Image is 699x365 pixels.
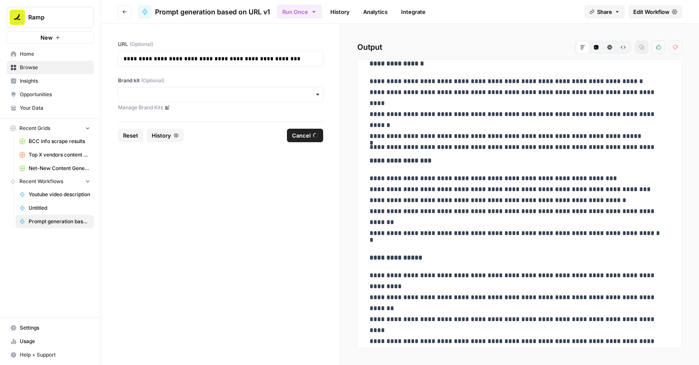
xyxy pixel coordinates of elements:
a: Home [7,47,94,61]
span: Untitled [29,204,90,212]
span: Prompt generation based on URL v1 [155,7,270,17]
span: Insights [20,77,90,85]
button: Recent Workflows [7,175,94,188]
a: Untitled [16,201,94,215]
span: Home [20,50,90,58]
span: Share [597,8,612,16]
span: Settings [20,324,90,332]
span: Browse [20,64,90,71]
span: Youtube video description [29,191,90,198]
h2: Output [357,41,682,54]
button: Workspace: Ramp [7,7,94,28]
label: URL [118,41,323,48]
a: Net-New Content Generator - Grid Template [16,162,94,175]
a: Analytics [358,5,393,19]
span: New [40,33,53,42]
span: Reset [123,131,138,140]
button: Run Once [277,5,322,19]
button: New [7,31,94,44]
span: Your Data [20,104,90,112]
span: BCC info scrape results [29,138,90,145]
button: Share [584,5,625,19]
span: Opportunities [20,91,90,98]
span: Top X vendors content generator [29,151,90,159]
a: Youtube video description [16,188,94,201]
a: Prompt generation based on URL v1 [16,215,94,228]
span: History [152,131,171,140]
span: Usage [20,338,90,345]
span: Cancel [292,131,311,140]
span: Prompt generation based on URL v1 [29,218,90,225]
span: Help + Support [20,351,90,359]
a: Your Data [7,101,94,115]
a: History [325,5,355,19]
a: Insights [7,74,94,88]
span: (Optional) [130,41,153,48]
img: Ramp Logo [10,10,25,25]
span: Recent Grids [19,124,50,132]
a: Top X vendors content generator [16,148,94,162]
a: Usage [7,335,94,348]
button: History [147,129,184,142]
span: Ramp [28,13,79,22]
a: Manage Brand Kits [118,104,323,111]
button: Cancel [287,129,323,142]
span: Edit Workflow [633,8,670,16]
a: Prompt generation based on URL v1 [138,5,270,19]
a: Browse [7,61,94,74]
span: (Optional) [141,77,164,84]
a: BCC info scrape results [16,135,94,148]
label: Brand kit [118,77,323,84]
span: Recent Workflows [19,178,63,185]
a: Settings [7,321,94,335]
a: Edit Workflow [628,5,682,19]
a: Integrate [396,5,431,19]
button: Reset [118,129,143,142]
span: Net-New Content Generator - Grid Template [29,165,90,172]
button: Recent Grids [7,122,94,135]
a: Opportunities [7,88,94,101]
button: Help + Support [7,348,94,362]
